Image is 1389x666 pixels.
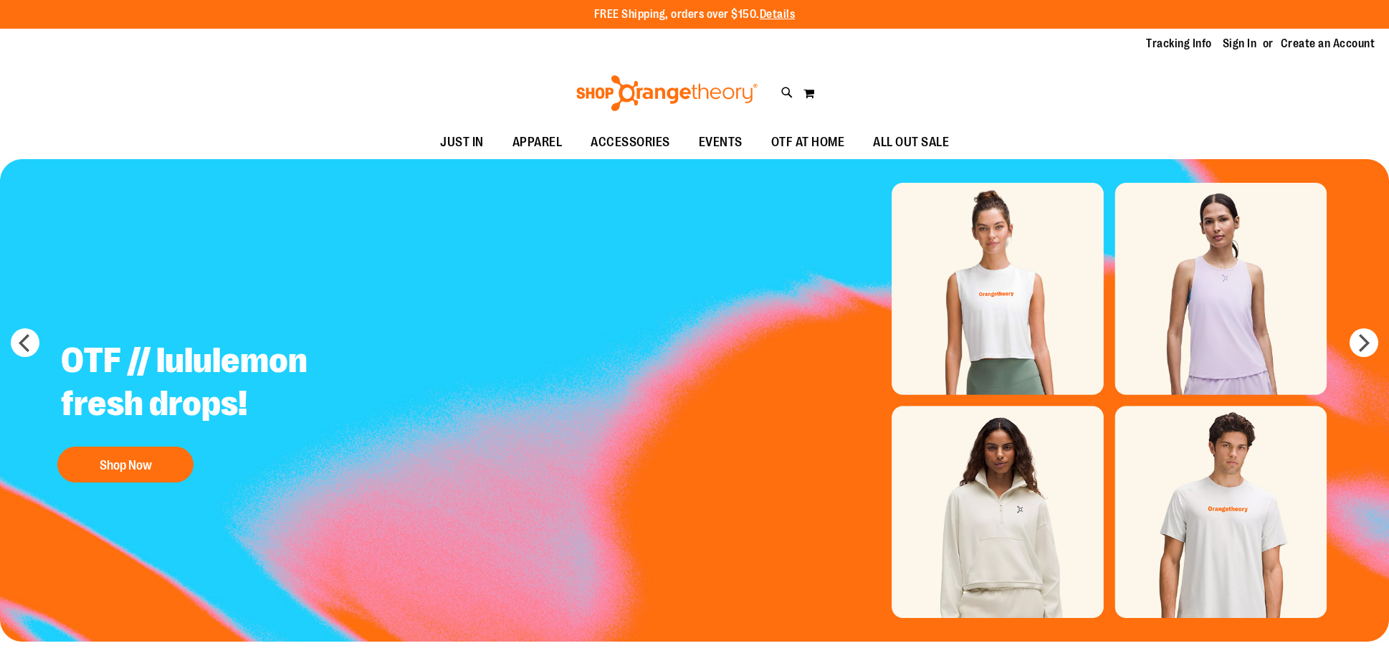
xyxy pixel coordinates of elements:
a: Sign In [1223,36,1257,52]
img: Shop Orangetheory [574,75,760,111]
a: Details [760,8,796,21]
a: Create an Account [1281,36,1375,52]
button: next [1350,328,1378,357]
span: ACCESSORIES [591,126,670,158]
p: FREE Shipping, orders over $150. [594,6,796,23]
span: JUST IN [440,126,484,158]
span: OTF AT HOME [771,126,845,158]
h2: OTF // lululemon fresh drops! [50,328,406,439]
span: APPAREL [512,126,563,158]
a: Tracking Info [1146,36,1212,52]
span: ALL OUT SALE [873,126,949,158]
a: OTF // lululemon fresh drops! Shop Now [50,328,406,490]
button: prev [11,328,39,357]
button: Shop Now [57,447,194,482]
span: EVENTS [699,126,743,158]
